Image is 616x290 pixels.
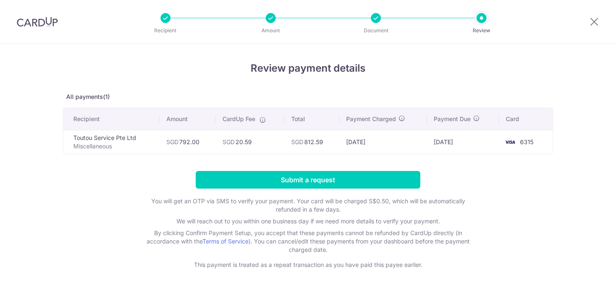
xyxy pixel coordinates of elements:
th: Recipient [63,108,160,130]
span: Payment Charged [346,115,396,123]
input: Submit a request [196,171,420,189]
p: Miscellaneous [73,142,153,150]
p: Recipient [135,26,197,35]
p: Document [345,26,407,35]
span: 6315 [520,138,533,145]
th: Card [499,108,553,130]
span: CardUp Fee [223,115,255,123]
span: SGD [166,138,179,145]
p: Review [450,26,512,35]
p: All payments(1) [63,93,553,101]
td: 812.59 [285,130,339,154]
td: 20.59 [216,130,285,154]
p: By clicking Confirm Payment Setup, you accept that these payments cannot be refunded by CardUp di... [140,229,476,254]
p: You will get an OTP via SMS to verify your payment. Your card will be charged S$0.50, which will ... [140,197,476,214]
td: Toutou Service Pte Ltd [63,130,160,154]
span: SGD [291,138,303,145]
p: Amount [240,26,302,35]
td: 792.00 [160,130,216,154]
p: We will reach out to you within one business day if we need more details to verify your payment. [140,217,476,225]
h4: Review payment details [63,61,553,76]
td: [DATE] [427,130,499,154]
td: [DATE] [339,130,427,154]
img: <span class="translation_missing" title="translation missing: en.account_steps.new_confirm_form.b... [502,137,518,147]
a: Terms of Service [202,238,248,245]
iframe: Opens a widget where you can find more information [562,265,608,286]
span: SGD [223,138,235,145]
p: This payment is treated as a repeat transaction as you have paid this payee earlier. [140,261,476,269]
img: CardUp [17,17,58,27]
span: Payment Due [434,115,471,123]
th: Total [285,108,339,130]
th: Amount [160,108,216,130]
